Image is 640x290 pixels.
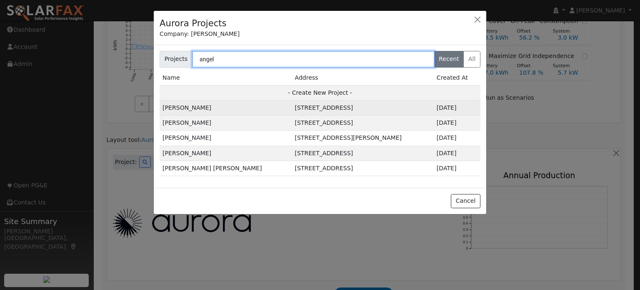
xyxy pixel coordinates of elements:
td: - Create New Project - [160,85,480,100]
div: Company: [PERSON_NAME] [160,30,480,38]
td: 2m [434,131,480,146]
span: Projects [160,51,192,68]
td: 2m [434,101,480,116]
td: [STREET_ADDRESS][PERSON_NAME] [292,131,434,146]
td: [PERSON_NAME] [PERSON_NAME] [160,161,292,176]
td: Address [292,71,434,86]
button: Cancel [451,194,480,208]
label: Recent [434,51,464,68]
td: [PERSON_NAME] [160,146,292,161]
td: [PERSON_NAME] [160,116,292,131]
td: 2m [434,116,480,131]
label: All [463,51,480,68]
td: [STREET_ADDRESS] [292,161,434,176]
td: [STREET_ADDRESS] [292,146,434,161]
h4: Aurora Projects [160,17,227,30]
td: Created At [434,71,480,86]
td: [STREET_ADDRESS] [292,101,434,116]
td: 3m [434,161,480,176]
td: [STREET_ADDRESS] [292,116,434,131]
td: 3m [434,146,480,161]
td: Name [160,71,292,86]
td: [PERSON_NAME] [160,131,292,146]
td: [PERSON_NAME] [160,101,292,116]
